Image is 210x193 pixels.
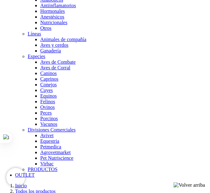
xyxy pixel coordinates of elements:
[28,31,41,36] a: Líneas
[40,93,57,99] a: Equinos
[40,71,57,76] a: Caninos
[40,25,52,31] a: Otros
[40,88,53,93] a: Cuyes
[40,65,70,70] a: Aves de Corral
[28,54,45,59] a: Especies
[6,168,25,187] iframe: Brevo live chat
[40,42,68,48] a: Aves y cerdos
[40,3,76,8] a: Antiinflamatorios
[40,144,61,149] a: Petmedica
[40,105,55,110] a: Ovinos
[40,99,55,104] a: Felinos
[40,59,76,65] a: Aves de Combate
[40,82,57,87] a: Conejos
[40,138,59,144] a: Equestria
[40,133,53,138] a: Avivet
[40,155,73,161] a: Pet Nutriscience
[174,182,205,188] img: Volver arriba
[40,110,52,115] a: Peces
[40,8,65,14] a: Hormonales
[40,161,54,166] a: Virbac
[40,14,64,19] a: Anestésicos
[40,76,58,82] a: Caprinos
[40,48,61,53] a: Ganadería
[40,116,58,121] a: Porcinos
[28,167,58,172] a: PRODUCTOS
[40,121,57,127] a: Vacunos
[28,127,75,132] a: Divisiones Comerciales
[40,150,71,155] a: Agrovetmarket
[40,20,67,25] a: Nutricionales
[40,37,86,42] a: Animales de compañía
